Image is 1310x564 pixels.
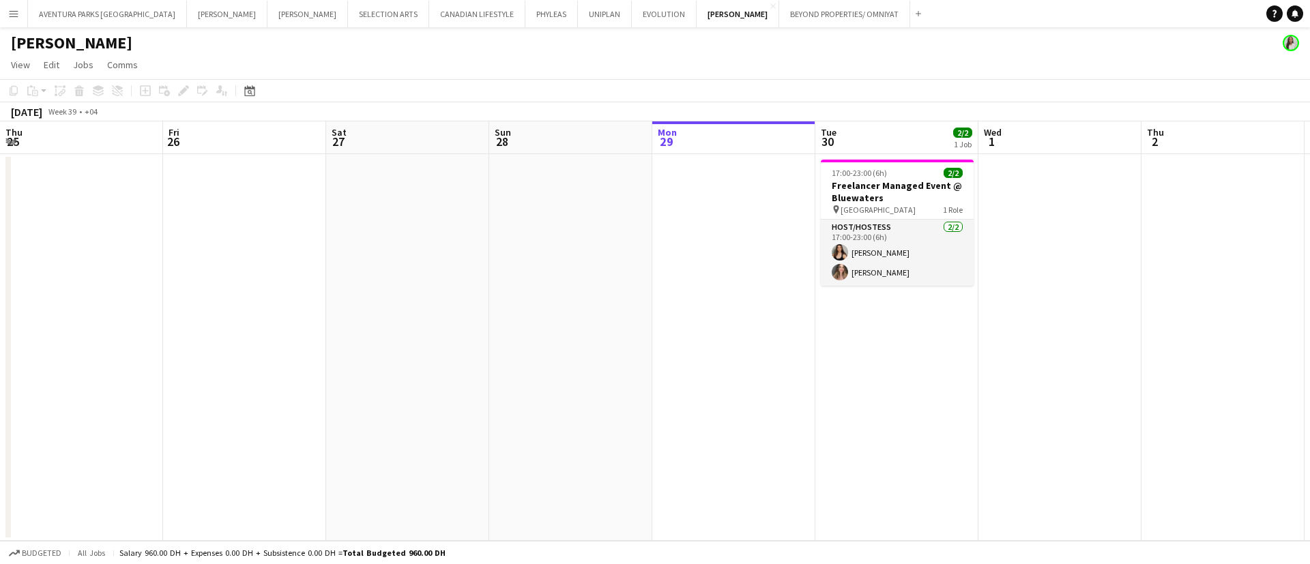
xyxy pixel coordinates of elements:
span: View [11,59,30,71]
div: Salary 960.00 DH + Expenses 0.00 DH + Subsistence 0.00 DH = [119,548,446,558]
span: Tue [821,126,836,138]
app-job-card: 17:00-23:00 (6h)2/2Freelancer Managed Event @ Bluewaters [GEOGRAPHIC_DATA]1 RoleHost/Hostess2/217... [821,160,974,286]
button: CANADIAN LIFESTYLE [429,1,525,27]
h3: Freelancer Managed Event @ Bluewaters [821,179,974,204]
span: Budgeted [22,548,61,558]
span: Fri [169,126,179,138]
span: Jobs [73,59,93,71]
div: [DATE] [11,105,42,119]
span: 25 [3,134,23,149]
div: 1 Job [954,139,972,149]
button: AVENTURA PARKS [GEOGRAPHIC_DATA] [28,1,187,27]
span: Comms [107,59,138,71]
span: 1 [982,134,1002,149]
span: Edit [44,59,59,71]
span: 27 [330,134,347,149]
button: SELECTION ARTS [348,1,429,27]
button: PHYLEAS [525,1,578,27]
app-card-role: Host/Hostess2/217:00-23:00 (6h)[PERSON_NAME][PERSON_NAME] [821,220,974,286]
span: 2/2 [953,128,972,138]
a: Comms [102,56,143,74]
app-user-avatar: Ines de Puybaudet [1283,35,1299,51]
h1: [PERSON_NAME] [11,33,132,53]
span: 2/2 [944,168,963,178]
span: Mon [658,126,677,138]
span: 30 [819,134,836,149]
span: [GEOGRAPHIC_DATA] [841,205,916,215]
a: Edit [38,56,65,74]
button: [PERSON_NAME] [187,1,267,27]
span: 29 [656,134,677,149]
a: Jobs [68,56,99,74]
span: Total Budgeted 960.00 DH [343,548,446,558]
span: 26 [166,134,179,149]
span: Thu [1147,126,1164,138]
span: 28 [493,134,511,149]
a: View [5,56,35,74]
button: BEYOND PROPERTIES/ OMNIYAT [779,1,910,27]
span: Thu [5,126,23,138]
span: Sat [332,126,347,138]
button: EVOLUTION [632,1,697,27]
button: Budgeted [7,546,63,561]
button: [PERSON_NAME] [697,1,779,27]
button: [PERSON_NAME] [267,1,348,27]
div: +04 [85,106,98,117]
span: 17:00-23:00 (6h) [832,168,887,178]
span: Wed [984,126,1002,138]
span: All jobs [75,548,108,558]
button: UNIPLAN [578,1,632,27]
span: 1 Role [943,205,963,215]
span: 2 [1145,134,1164,149]
span: Sun [495,126,511,138]
span: Week 39 [45,106,79,117]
